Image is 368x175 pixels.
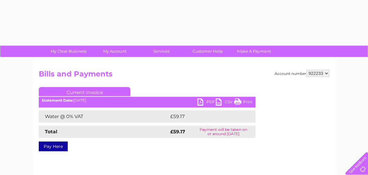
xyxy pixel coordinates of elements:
a: PDF [197,98,216,107]
a: Services [136,46,186,57]
a: Pay Here [39,142,68,151]
td: Water @ 0% VAT [39,110,169,123]
div: [DATE] [39,98,255,103]
td: Payment will be taken on or around [DATE] [191,126,255,138]
strong: Total [45,129,57,135]
a: Customer Help [182,46,233,57]
a: Current Invoice [39,87,130,96]
a: My Clear Business [43,46,94,57]
a: Make A Payment [229,46,279,57]
div: Account number [275,70,329,77]
a: CSV [216,98,234,107]
h2: Bills and Payments [39,70,329,81]
td: £59.17 [169,110,243,123]
a: My Account [90,46,140,57]
a: Print [234,98,252,107]
strong: £59.17 [170,129,185,135]
b: Statement Date: [42,98,73,103]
